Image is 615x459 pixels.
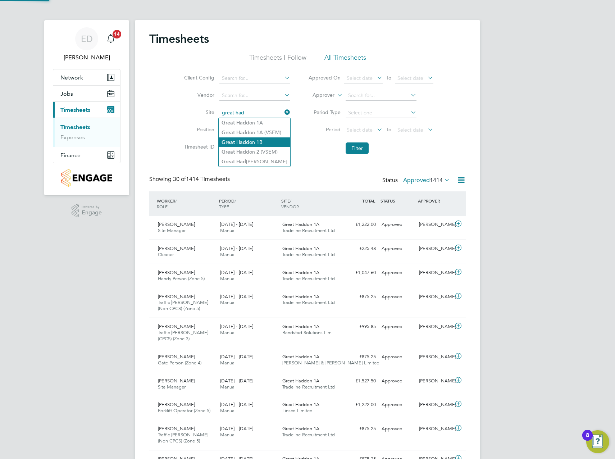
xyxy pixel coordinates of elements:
a: 14 [104,27,118,50]
div: £1,222.00 [341,399,379,411]
span: Manual [220,251,236,258]
input: Search for... [219,73,290,83]
div: [PERSON_NAME] [416,375,454,387]
a: ED[PERSON_NAME] [53,27,120,62]
span: [DATE] - [DATE] [220,401,253,408]
label: Timesheet ID [182,144,214,150]
span: ED [81,34,93,44]
label: Approved On [308,74,341,81]
span: Engage [82,210,102,216]
span: [PERSON_NAME] [158,323,195,330]
button: Timesheets [53,102,120,118]
span: [PERSON_NAME] [158,269,195,276]
span: Select date [397,127,423,133]
a: Go to home page [53,169,120,187]
span: Great Haddon 1A [282,269,319,276]
span: Cleaner [158,251,174,258]
div: Status [382,176,451,186]
div: £995.85 [341,321,379,333]
span: [DATE] - [DATE] [220,426,253,432]
span: / [175,198,177,204]
div: Approved [379,321,416,333]
span: Powered by [82,204,102,210]
div: £1,527.50 [341,375,379,387]
span: Manual [220,227,236,233]
b: Great [222,120,235,126]
div: £1,047.60 [341,267,379,279]
label: Approver [302,92,334,99]
span: Great Haddon 1A [282,323,319,330]
b: Had [236,139,246,145]
span: Manual [220,330,236,336]
label: Period [308,126,341,133]
div: Approved [379,399,416,411]
span: 1414 Timesheets [173,176,230,183]
span: [DATE] - [DATE] [220,323,253,330]
span: To [384,125,393,134]
span: [PERSON_NAME] [158,221,195,227]
div: £875.25 [341,351,379,363]
b: Great [222,159,235,165]
span: [DATE] - [DATE] [220,221,253,227]
button: Filter [346,142,369,154]
label: Period Type [308,109,341,115]
span: Linsco Limited [282,408,313,414]
div: Showing [149,176,231,183]
span: Great Haddon 1A [282,221,319,227]
li: [PERSON_NAME] [219,157,290,167]
span: VENDOR [281,204,299,209]
a: Timesheets [60,124,90,131]
span: Tradeline Recruitment Ltd [282,299,335,305]
div: [PERSON_NAME] [416,351,454,363]
div: 8 [586,435,589,445]
span: Great Haddon 1A [282,354,319,360]
button: Finance [53,147,120,163]
span: Ellie Davis [53,53,120,62]
span: [DATE] - [DATE] [220,269,253,276]
div: STATUS [379,194,416,207]
div: [PERSON_NAME] [416,423,454,435]
div: Timesheets [53,118,120,147]
span: Tradeline Recruitment Ltd [282,276,335,282]
div: Approved [379,351,416,363]
div: Approved [379,375,416,387]
span: / [290,198,291,204]
span: [PERSON_NAME] [158,294,195,300]
span: Manual [220,276,236,282]
span: Traffic [PERSON_NAME] (Non CPCS) (Zone 5) [158,299,208,312]
span: 14 [113,30,121,38]
span: Finance [60,152,81,159]
b: Great [222,129,235,136]
label: Vendor [182,92,214,98]
div: WORKER [155,194,217,213]
span: [DATE] - [DATE] [220,354,253,360]
nav: Main navigation [44,20,129,195]
div: Approved [379,291,416,303]
span: Timesheets [60,106,90,113]
h2: Timesheets [149,32,209,46]
div: SITE [279,194,342,213]
span: Manual [220,408,236,414]
div: Approved [379,243,416,255]
span: Gate Person (Zone 4) [158,360,201,366]
span: [PERSON_NAME] [158,401,195,408]
b: Great [222,149,235,155]
div: £225.48 [341,243,379,255]
span: Network [60,74,83,81]
span: TYPE [219,204,229,209]
span: [PERSON_NAME] [158,354,195,360]
b: Great [222,139,235,145]
a: Powered byEngage [72,204,102,218]
span: 1414 [430,177,443,184]
div: Approved [379,267,416,279]
li: don 2 (VSEM) [219,147,290,157]
li: All Timesheets [324,53,366,66]
span: TOTAL [362,198,375,204]
span: Randstad Solutions Limi… [282,330,337,336]
div: [PERSON_NAME] [416,291,454,303]
span: [DATE] - [DATE] [220,294,253,300]
b: Had [236,120,246,126]
span: Jobs [60,90,73,97]
img: countryside-properties-logo-retina.png [61,169,112,187]
span: Tradeline Recruitment Ltd [282,384,335,390]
